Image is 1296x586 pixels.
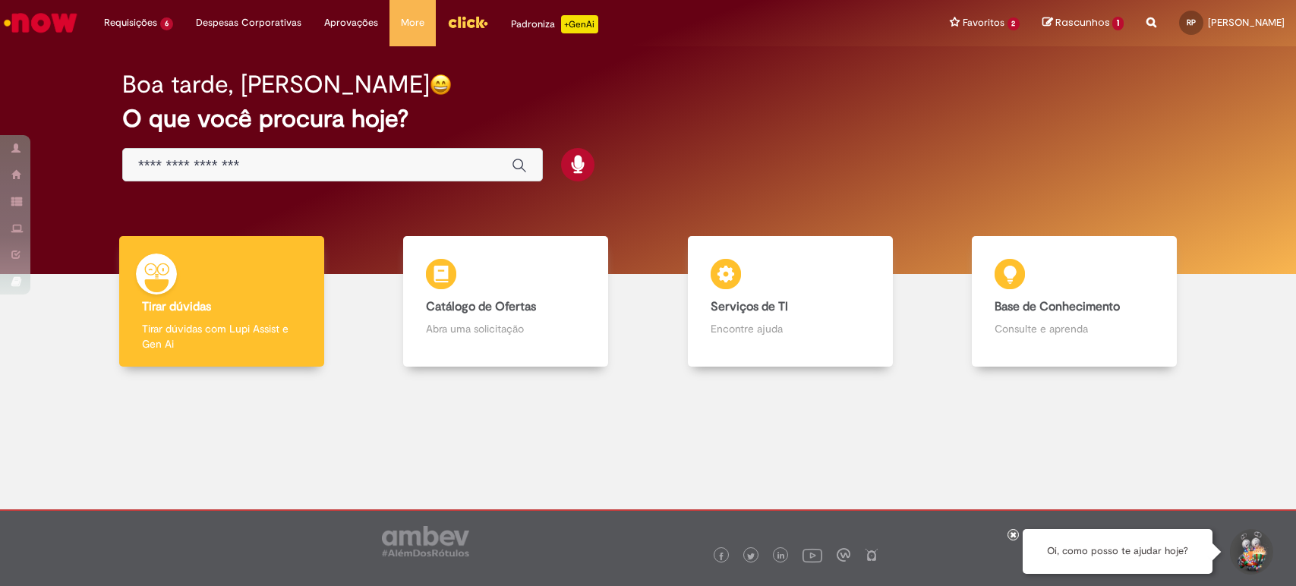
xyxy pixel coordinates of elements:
img: logo_footer_facebook.png [717,553,725,560]
span: Requisições [104,15,157,30]
p: Consulte e aprenda [995,321,1154,336]
p: Abra uma solicitação [426,321,585,336]
img: logo_footer_linkedin.png [777,552,785,561]
img: click_logo_yellow_360x200.png [447,11,488,33]
b: Serviços de TI [711,299,788,314]
b: Tirar dúvidas [142,299,211,314]
img: logo_footer_ambev_rotulo_gray.png [382,526,469,556]
img: logo_footer_youtube.png [803,545,822,565]
b: Catálogo de Ofertas [426,299,536,314]
span: Despesas Corporativas [196,15,301,30]
span: [PERSON_NAME] [1208,16,1285,29]
button: Iniciar Conversa de Suporte [1228,529,1273,575]
span: Rascunhos [1055,15,1110,30]
a: Tirar dúvidas Tirar dúvidas com Lupi Assist e Gen Ai [80,236,364,367]
img: logo_footer_twitter.png [747,553,755,560]
div: Oi, como posso te ajudar hoje? [1023,529,1212,574]
a: Serviços de TI Encontre ajuda [648,236,932,367]
span: 2 [1007,17,1020,30]
p: +GenAi [561,15,598,33]
span: More [401,15,424,30]
img: logo_footer_workplace.png [837,548,850,562]
h2: Boa tarde, [PERSON_NAME] [122,71,430,98]
span: Aprovações [324,15,378,30]
span: 1 [1112,17,1124,30]
p: Tirar dúvidas com Lupi Assist e Gen Ai [142,321,301,351]
img: happy-face.png [430,74,452,96]
div: Padroniza [511,15,598,33]
p: Encontre ajuda [711,321,870,336]
h2: O que você procura hoje? [122,106,1174,132]
img: ServiceNow [2,8,80,38]
b: Base de Conhecimento [995,299,1120,314]
a: Catálogo de Ofertas Abra uma solicitação [364,236,648,367]
a: Rascunhos [1042,16,1124,30]
span: RP [1187,17,1196,27]
span: 6 [160,17,173,30]
a: Base de Conhecimento Consulte e aprenda [932,236,1216,367]
span: Favoritos [963,15,1004,30]
img: logo_footer_naosei.png [865,548,878,562]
